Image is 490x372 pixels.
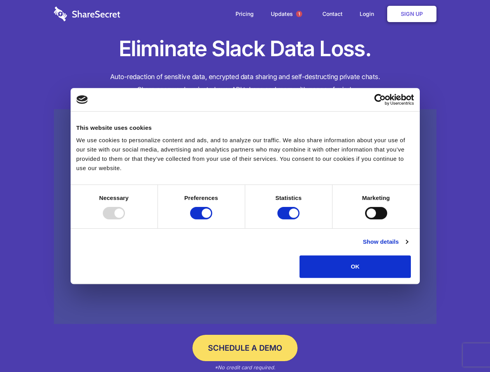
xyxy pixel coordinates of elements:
a: Usercentrics Cookiebot - opens in a new window [346,94,414,105]
a: Show details [363,237,408,246]
a: Pricing [228,2,261,26]
strong: Preferences [184,195,218,201]
strong: Statistics [275,195,302,201]
img: logo-wordmark-white-trans-d4663122ce5f474addd5e946df7df03e33cb6a1c49d2221995e7729f52c070b2.svg [54,7,120,21]
div: We use cookies to personalize content and ads, and to analyze our traffic. We also share informat... [76,136,414,173]
div: This website uses cookies [76,123,414,133]
span: 1 [296,11,302,17]
a: Schedule a Demo [192,335,298,361]
a: Contact [315,2,350,26]
em: *No credit card required. [215,364,275,370]
h1: Eliminate Slack Data Loss. [54,35,436,63]
strong: Necessary [99,195,129,201]
a: Wistia video thumbnail [54,109,436,324]
a: Login [352,2,386,26]
button: OK [300,255,411,278]
h4: Auto-redaction of sensitive data, encrypted data sharing and self-destructing private chats. Shar... [54,71,436,96]
strong: Marketing [362,195,390,201]
img: logo [76,95,88,104]
a: Sign Up [387,6,436,22]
